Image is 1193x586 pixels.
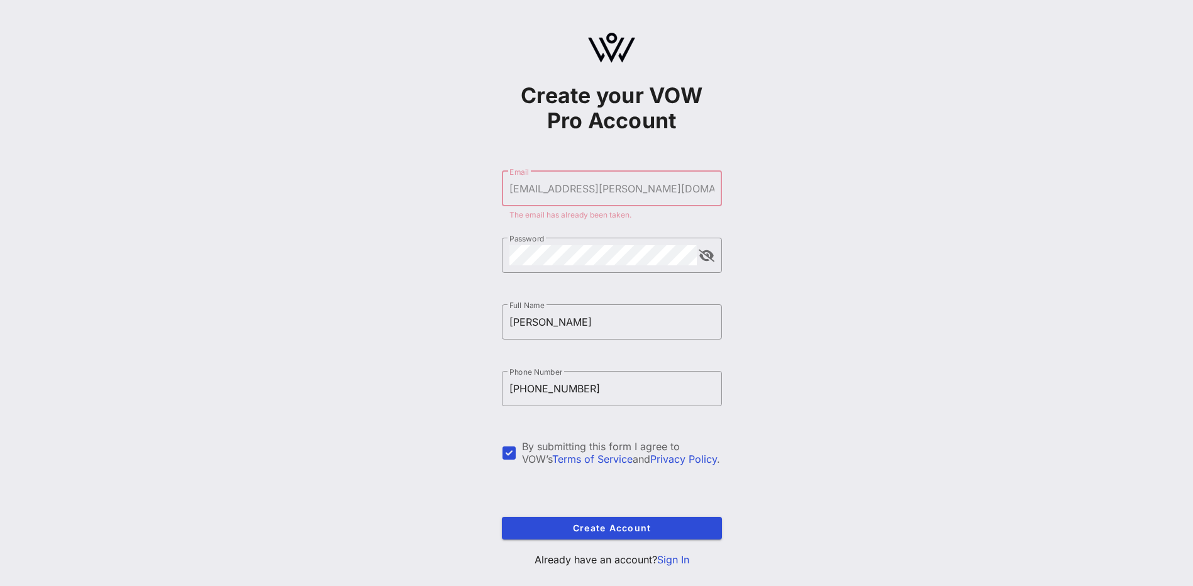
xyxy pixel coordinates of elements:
p: Already have an account? [502,552,722,567]
span: Create Account [512,522,712,533]
label: Password [509,234,545,243]
a: Terms of Service [552,453,633,465]
div: By submitting this form I agree to VOW’s and . [522,440,722,465]
a: Privacy Policy [650,453,717,465]
button: Create Account [502,517,722,539]
button: append icon [699,250,714,262]
h1: Create your VOW Pro Account [502,83,722,133]
a: Sign In [657,553,689,566]
label: Email [509,167,529,177]
label: Full Name [509,301,545,310]
label: Phone Number [509,367,562,377]
img: logo.svg [588,33,635,63]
